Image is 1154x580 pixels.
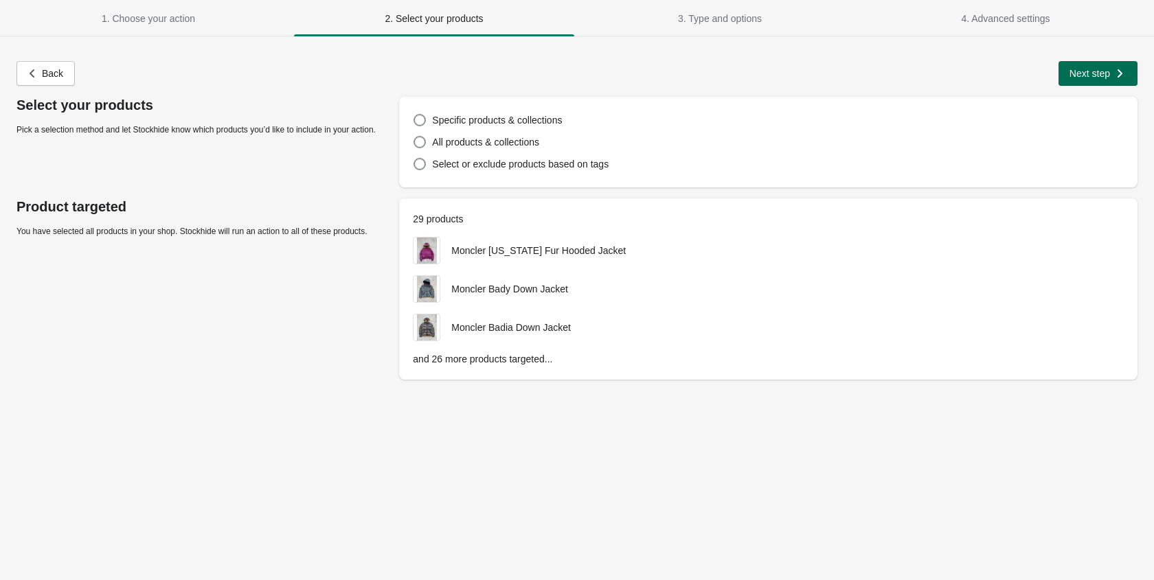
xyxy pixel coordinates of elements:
p: Pick a selection method and let Stockhide know which products you’d like to include in your action. [16,124,385,135]
span: All products & collections [432,137,539,148]
span: 1. Choose your action [102,13,195,24]
p: and 26 more products targeted... [413,352,1124,366]
p: 29 products [413,212,1124,226]
span: 3. Type and options [678,13,762,24]
img: Moncler Badia Down Jacket [417,314,437,340]
span: Moncler Bady Down Jacket [451,283,568,294]
img: Moncler Georgia Fur Hooded Jacket [417,237,437,264]
button: Back [16,61,75,86]
span: Moncler [US_STATE] Fur Hooded Jacket [451,245,626,256]
span: 4. Advanced settings [961,13,1050,24]
button: Next step [1059,61,1138,86]
span: Moncler Badia Down Jacket [451,322,571,333]
p: Product targeted [16,198,385,215]
p: You have selected all products in your shop. Stockhide will run an action to all of these products. [16,226,385,237]
img: Moncler Bady Down Jacket [417,276,437,302]
span: Next step [1070,68,1110,79]
span: 2. Select your products [385,13,483,24]
span: Specific products & collections [432,115,562,126]
span: Back [42,68,63,79]
span: Select or exclude products based on tags [432,159,609,170]
p: Select your products [16,97,385,113]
